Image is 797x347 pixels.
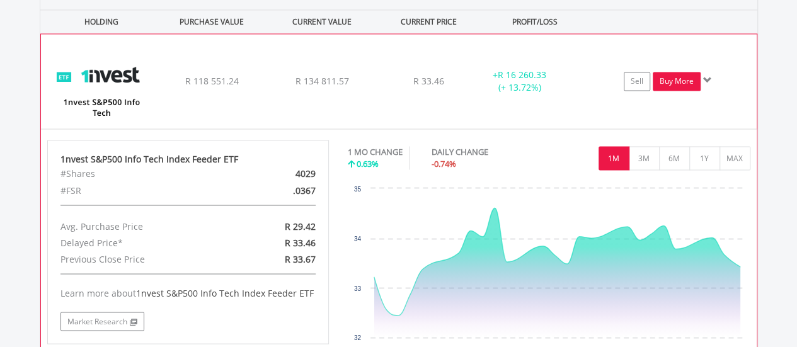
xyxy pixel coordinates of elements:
[234,182,325,198] div: .0367
[51,234,234,251] div: Delayed Price*
[653,72,701,91] a: Buy More
[629,146,660,170] button: 3M
[60,153,316,166] div: 1nvest S&P500 Info Tech Index Feeder ETF
[234,166,325,182] div: 4029
[348,146,403,158] div: 1 MO CHANGE
[185,75,238,87] span: R 118 551.24
[285,253,316,265] span: R 33.67
[51,182,234,198] div: #FSR
[295,75,348,87] span: R 134 811.57
[378,10,478,33] div: CURRENT PRICE
[354,334,362,341] text: 32
[354,285,362,292] text: 33
[357,158,379,169] span: 0.63%
[599,146,629,170] button: 1M
[481,10,589,33] div: PROFIT/LOSS
[354,185,362,192] text: 35
[659,146,690,170] button: 6M
[51,218,234,234] div: Avg. Purchase Price
[60,312,144,331] a: Market Research
[285,236,316,248] span: R 33.46
[432,146,532,158] div: DAILY CHANGE
[624,72,650,91] a: Sell
[689,146,720,170] button: 1Y
[136,287,314,299] span: 1nvest S&P500 Info Tech Index Feeder ETF
[720,146,750,170] button: MAX
[498,69,546,81] span: R 16 260.33
[354,235,362,242] text: 34
[51,251,234,267] div: Previous Close Price
[47,50,156,125] img: EQU.ZA.ETF5IT.png
[432,158,456,169] span: -0.74%
[51,166,234,182] div: #Shares
[158,10,266,33] div: PURCHASE VALUE
[413,75,444,87] span: R 33.46
[285,220,316,232] span: R 29.42
[268,10,376,33] div: CURRENT VALUE
[60,287,316,299] div: Learn more about
[41,10,156,33] div: HOLDING
[472,69,566,94] div: + (+ 13.72%)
